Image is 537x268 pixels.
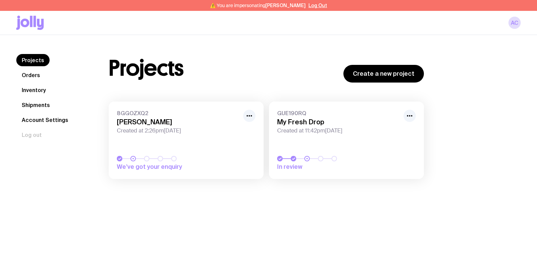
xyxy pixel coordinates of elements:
[117,118,239,126] h3: [PERSON_NAME]
[277,127,399,134] span: Created at 11:42pm[DATE]
[16,54,50,66] a: Projects
[117,163,212,171] span: We’ve got your enquiry
[265,3,306,8] span: [PERSON_NAME]
[117,127,239,134] span: Created at 2:26pm[DATE]
[269,102,424,179] a: GUE190RQMy Fresh DropCreated at 11:42pm[DATE]In review
[16,114,74,126] a: Account Settings
[508,17,521,29] a: AC
[16,99,55,111] a: Shipments
[16,129,47,141] button: Log out
[117,110,239,117] span: 8GGOZXQ2
[343,65,424,83] a: Create a new project
[109,57,184,79] h1: Projects
[277,110,399,117] span: GUE190RQ
[16,84,51,96] a: Inventory
[277,163,372,171] span: In review
[109,102,264,179] a: 8GGOZXQ2[PERSON_NAME]Created at 2:26pm[DATE]We’ve got your enquiry
[308,3,327,8] button: Log Out
[210,3,306,8] span: ⚠️ You are impersonating
[16,69,46,81] a: Orders
[277,118,399,126] h3: My Fresh Drop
